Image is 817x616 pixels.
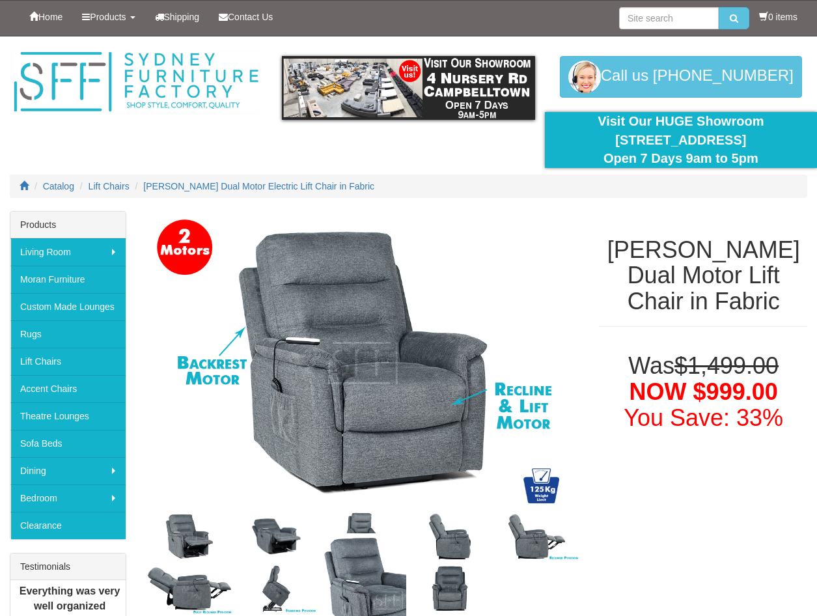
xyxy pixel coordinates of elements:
span: Contact Us [228,12,273,22]
a: Theatre Lounges [10,402,126,430]
a: Products [72,1,145,33]
b: Everything was very well organized [20,585,120,611]
a: [PERSON_NAME] Dual Motor Electric Lift Chair in Fabric [143,181,374,191]
a: Rugs [10,320,126,348]
a: Moran Furniture [10,266,126,293]
a: Lift Chairs [10,348,126,375]
input: Site search [619,7,719,29]
h1: [PERSON_NAME] Dual Motor Lift Chair in Fabric [600,237,807,315]
del: $1,499.00 [674,352,779,379]
a: Lift Chairs [89,181,130,191]
span: Shipping [164,12,200,22]
a: Home [20,1,72,33]
a: Custom Made Lounges [10,293,126,320]
a: Sofa Beds [10,430,126,457]
span: NOW $999.00 [630,378,778,405]
a: Contact Us [209,1,283,33]
a: Clearance [10,512,126,539]
a: Living Room [10,238,126,266]
h1: Was [600,353,807,430]
font: You Save: 33% [624,404,783,431]
div: Products [10,212,126,238]
a: Dining [10,457,126,484]
li: 0 items [759,10,797,23]
a: Shipping [145,1,210,33]
a: Bedroom [10,484,126,512]
img: showroom.gif [282,56,534,120]
span: Home [38,12,62,22]
a: Accent Chairs [10,375,126,402]
img: Sydney Furniture Factory [10,49,262,115]
span: Products [90,12,126,22]
div: Testimonials [10,553,126,580]
div: Visit Our HUGE Showroom [STREET_ADDRESS] Open 7 Days 9am to 5pm [555,112,807,168]
a: Catalog [43,181,74,191]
